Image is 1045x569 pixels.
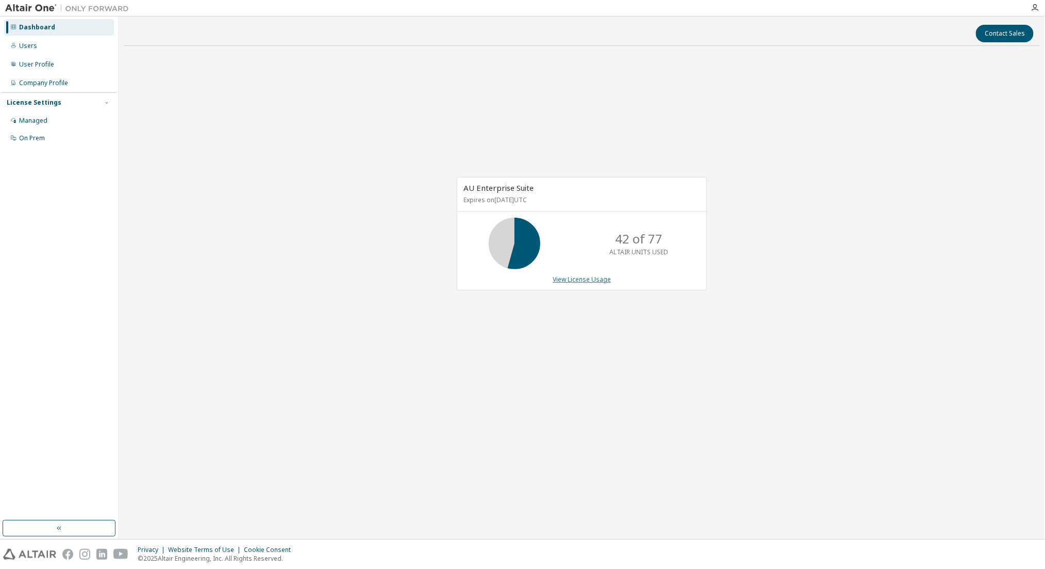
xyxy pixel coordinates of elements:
[976,25,1034,42] button: Contact Sales
[19,117,47,125] div: Managed
[19,79,68,87] div: Company Profile
[244,546,297,554] div: Cookie Consent
[113,549,128,560] img: youtube.svg
[19,60,54,69] div: User Profile
[62,549,73,560] img: facebook.svg
[5,3,134,13] img: Altair One
[19,134,45,142] div: On Prem
[79,549,90,560] img: instagram.svg
[463,196,698,204] p: Expires on [DATE] UTC
[96,549,107,560] img: linkedin.svg
[463,183,534,193] span: AU Enterprise Suite
[138,554,297,563] p: © 2025 Altair Engineering, Inc. All Rights Reserved.
[615,230,662,248] p: 42 of 77
[138,546,168,554] div: Privacy
[609,248,668,256] p: ALTAIR UNITS USED
[7,99,61,107] div: License Settings
[19,42,37,50] div: Users
[553,275,611,284] a: View License Usage
[3,549,56,560] img: altair_logo.svg
[168,546,244,554] div: Website Terms of Use
[19,23,55,31] div: Dashboard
